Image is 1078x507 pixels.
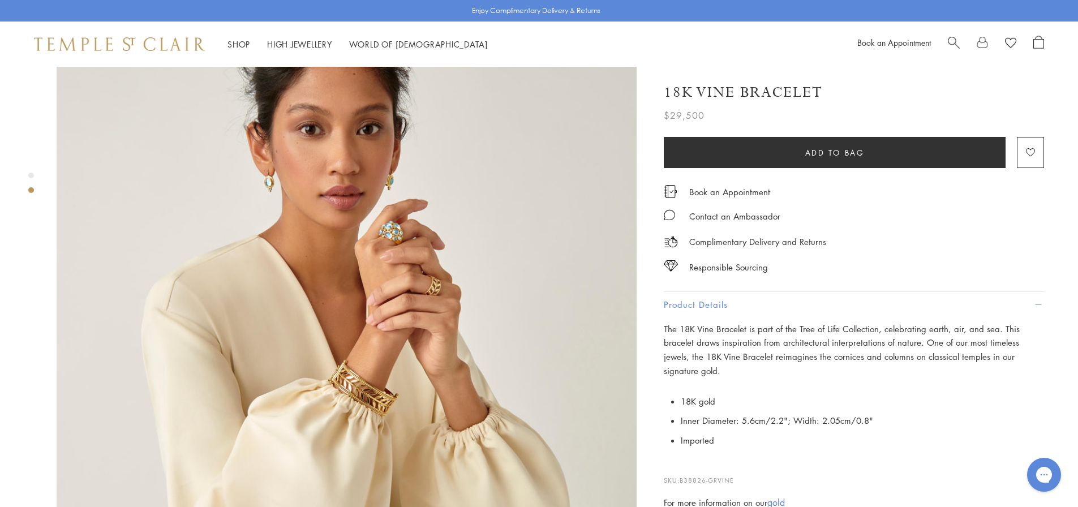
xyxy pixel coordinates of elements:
a: View Wishlist [1005,36,1016,53]
span: Inner Diameter: 5.6cm/2.2"; Width: 2.05cm/0.8" [681,415,873,426]
img: icon_delivery.svg [664,235,678,249]
img: icon_appointment.svg [664,185,677,198]
a: World of [DEMOGRAPHIC_DATA]World of [DEMOGRAPHIC_DATA] [349,38,488,50]
nav: Main navigation [227,37,488,51]
a: ShopShop [227,38,250,50]
img: Temple St. Clair [34,37,205,51]
p: SKU: [664,464,1044,485]
p: Enjoy Complimentary Delivery & Returns [472,5,600,16]
a: High JewelleryHigh Jewellery [267,38,332,50]
span: $29,500 [664,108,705,123]
p: The 18K Vine Bracelet is part of the Tree of Life Collection, celebrating earth, air, and sea. Th... [664,322,1044,378]
div: Responsible Sourcing [689,260,768,274]
span: 18K gold [681,396,715,407]
a: Book an Appointment [857,37,931,48]
img: MessageIcon-01_2.svg [664,209,675,221]
iframe: Gorgias live chat messenger [1021,454,1067,496]
p: Complimentary Delivery and Returns [689,235,826,249]
span: B38826-GRVINE [680,476,734,484]
span: Imported [681,435,714,446]
a: Open Shopping Bag [1033,36,1044,53]
span: Add to bag [805,147,865,159]
h1: 18K Vine Bracelet [664,83,823,102]
button: Product Details [664,292,1044,317]
a: Search [948,36,960,53]
div: Contact an Ambassador [689,209,780,224]
button: Add to bag [664,137,1006,168]
div: Product gallery navigation [28,170,34,202]
img: icon_sourcing.svg [664,260,678,272]
a: Book an Appointment [689,186,770,198]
